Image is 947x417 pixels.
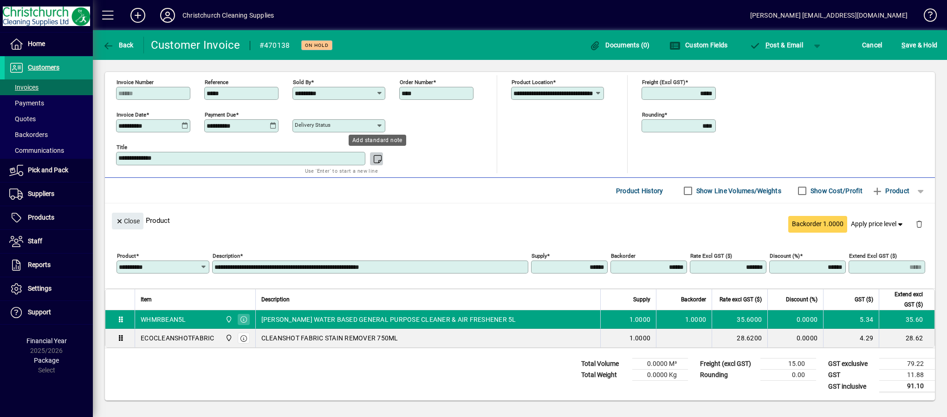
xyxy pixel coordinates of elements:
div: Customer Invoice [151,38,240,52]
button: Cancel [860,37,885,53]
mat-label: Delivery status [295,122,331,128]
td: GST inclusive [824,381,879,392]
span: Reports [28,261,51,268]
span: Financial Year [26,337,67,345]
span: CLEANSHOT FABRIC STAIN REMOVER 750ML [261,333,398,343]
span: Cancel [862,38,882,52]
mat-label: Sold by [293,79,311,85]
span: Backorder [681,294,706,305]
a: Products [5,206,93,229]
a: Home [5,33,93,56]
span: Customers [28,64,59,71]
span: ave & Hold [902,38,937,52]
td: 91.10 [879,381,935,392]
td: Total Volume [577,358,632,370]
mat-hint: Use 'Enter' to start a new line [305,165,378,176]
span: 1.0000 [629,315,651,324]
mat-label: Rate excl GST ($) [690,253,732,259]
td: 11.88 [879,370,935,381]
mat-label: Title [117,144,127,150]
label: Show Line Volumes/Weights [694,186,781,195]
span: Payments [9,99,44,107]
span: Item [141,294,152,305]
span: ost & Email [749,41,803,49]
span: Product History [616,183,663,198]
app-page-header-button: Delete [908,220,930,228]
span: [PERSON_NAME] WATER BASED GENERAL PURPOSE CLEANER & AIR FRESHENER 5L [261,315,516,324]
span: Supply [633,294,650,305]
span: Christchurch Cleaning Supplies Ltd [223,333,234,343]
a: Communications [5,143,93,158]
span: Back [103,41,134,49]
button: Delete [908,213,930,235]
span: Suppliers [28,190,54,197]
mat-label: Product location [512,79,553,85]
mat-label: Reference [205,79,228,85]
a: Support [5,301,93,324]
a: Knowledge Base [917,2,935,32]
span: Backorder 1.0000 [792,219,843,229]
span: Backorders [9,131,48,138]
a: Quotes [5,111,93,127]
span: Pick and Pack [28,166,68,174]
span: 1.0000 [685,315,707,324]
label: Show Cost/Profit [809,186,863,195]
div: Add standard note [349,135,406,146]
mat-label: Product [117,253,136,259]
span: Close [116,214,140,229]
td: 0.00 [760,370,816,381]
span: Package [34,357,59,364]
a: Staff [5,230,93,253]
button: Backorder 1.0000 [788,216,847,233]
td: 28.62 [879,329,934,347]
span: Staff [28,237,42,245]
button: Custom Fields [667,37,730,53]
div: ECOCLEANSHOTFABRIC [141,333,214,343]
span: Description [261,294,290,305]
button: Product History [612,182,667,199]
mat-label: Backorder [611,253,636,259]
button: Post & Email [745,37,808,53]
span: Support [28,308,51,316]
div: Christchurch Cleaning Supplies [182,8,274,23]
button: Product [867,182,914,199]
a: Pick and Pack [5,159,93,182]
a: Reports [5,254,93,277]
mat-label: Invoice number [117,79,154,85]
td: 79.22 [879,358,935,370]
div: #470138 [259,38,290,53]
button: Save & Hold [899,37,940,53]
button: Close [112,213,143,229]
span: Quotes [9,115,36,123]
span: Documents (0) [590,41,650,49]
app-page-header-button: Close [110,216,146,225]
app-page-header-button: Back [93,37,144,53]
td: 5.34 [823,310,879,329]
div: WHMRBEAN5L [141,315,186,324]
td: 35.60 [879,310,934,329]
mat-label: Supply [532,253,547,259]
span: Rate excl GST ($) [720,294,762,305]
td: GST exclusive [824,358,879,370]
span: S [902,41,905,49]
td: 0.0000 [767,329,823,347]
span: GST ($) [855,294,873,305]
td: Freight (excl GST) [695,358,760,370]
span: Communications [9,147,64,154]
span: P [765,41,770,49]
div: 28.6200 [718,333,762,343]
td: 0.0000 Kg [632,370,688,381]
span: On hold [305,42,329,48]
td: 15.00 [760,358,816,370]
mat-label: Extend excl GST ($) [849,253,897,259]
span: Christchurch Cleaning Supplies Ltd [223,314,234,325]
a: Invoices [5,79,93,95]
a: Backorders [5,127,93,143]
span: Product [872,183,909,198]
span: Invoices [9,84,39,91]
button: Profile [153,7,182,24]
a: Settings [5,277,93,300]
mat-label: Discount (%) [770,253,800,259]
td: Rounding [695,370,760,381]
span: Discount (%) [786,294,817,305]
